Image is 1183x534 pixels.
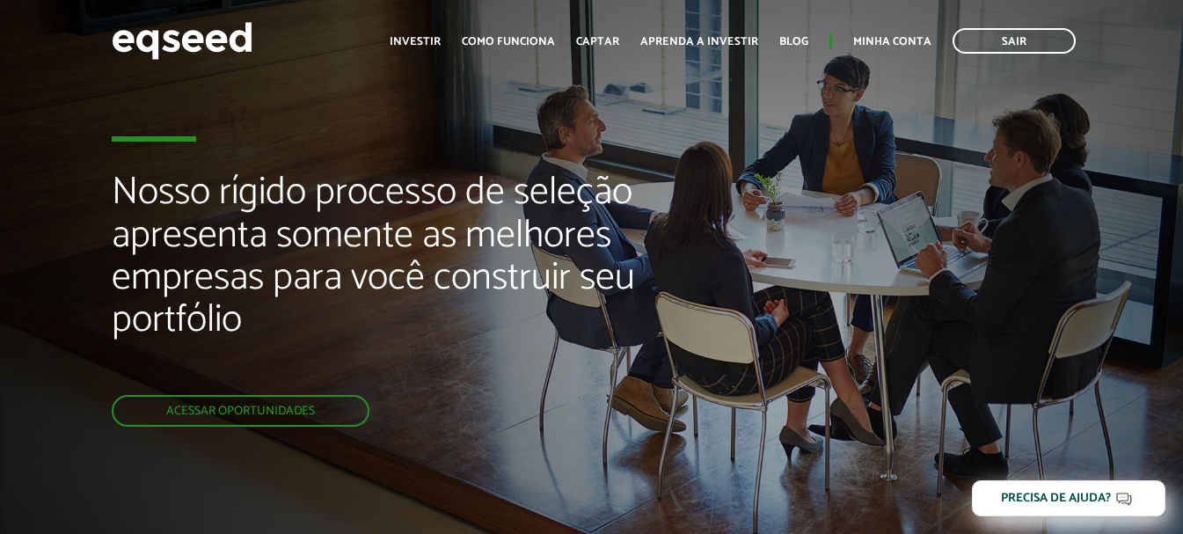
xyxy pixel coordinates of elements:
[576,36,619,48] a: Captar
[640,36,758,48] a: Aprenda a investir
[853,36,931,48] a: Minha conta
[779,36,808,48] a: Blog
[112,172,677,395] h2: Nosso rígido processo de seleção apresenta somente as melhores empresas para você construir seu p...
[953,28,1076,54] a: Sair
[112,395,369,427] a: Acessar oportunidades
[462,36,555,48] a: Como funciona
[390,36,441,48] a: Investir
[112,18,252,64] img: EqSeed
